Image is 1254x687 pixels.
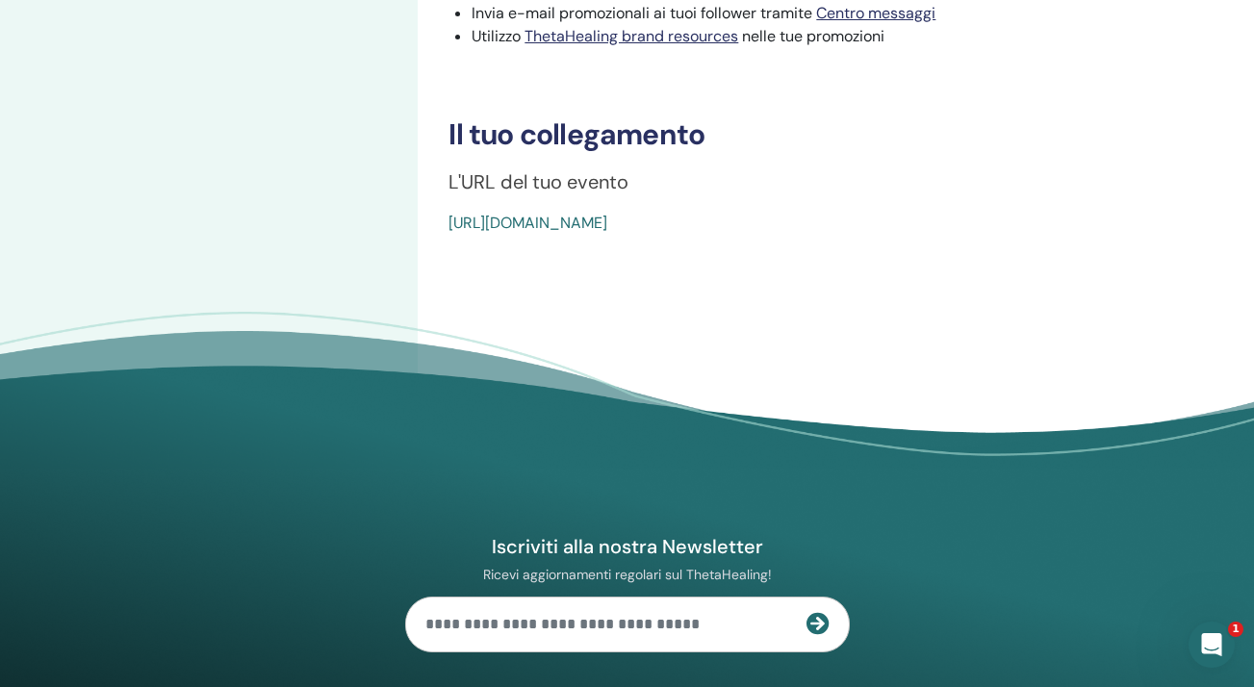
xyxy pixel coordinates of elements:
span: 1 [1228,622,1243,637]
a: Centro messaggi [816,3,935,23]
iframe: Intercom live chat [1189,622,1235,668]
p: L'URL del tuo evento [448,167,1223,196]
a: ThetaHealing brand resources [525,26,738,46]
h3: Il tuo collegamento [448,117,1223,152]
h4: Iscriviti alla nostra Newsletter [405,534,850,559]
li: Invia e-mail promozionali ai tuoi follower tramite [472,2,1223,25]
li: Utilizzo nelle tue promozioni [472,25,1223,48]
p: Ricevi aggiornamenti regolari sul ThetaHealing! [405,566,850,583]
a: [URL][DOMAIN_NAME] [448,213,607,233]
